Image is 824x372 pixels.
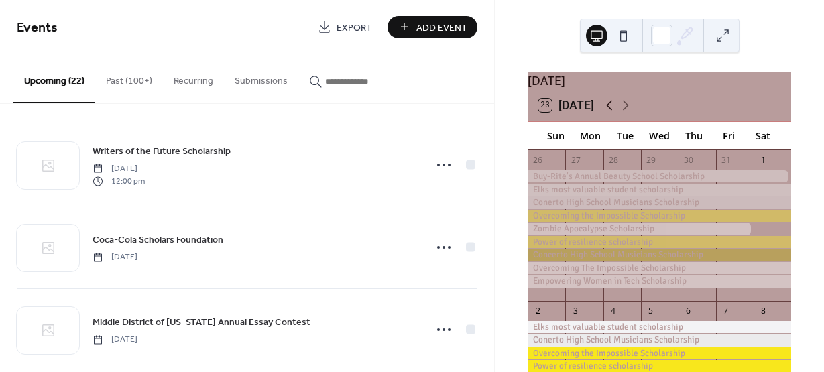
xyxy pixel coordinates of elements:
[163,54,224,102] button: Recurring
[720,154,731,166] div: 31
[570,305,581,316] div: 3
[528,275,791,287] div: Empowering Women in Tech Scholarship
[416,21,467,35] span: Add Event
[528,249,791,261] div: Concerto High School Musicians Scholarship
[308,16,382,38] a: Export
[534,95,599,115] button: 23[DATE]
[538,122,573,149] div: Sun
[528,321,791,333] div: Elks most valuable student scholarship
[93,163,145,175] span: [DATE]
[13,54,95,103] button: Upcoming (22)
[676,122,711,149] div: Thu
[570,154,581,166] div: 27
[607,122,642,149] div: Tue
[528,170,791,182] div: Buy-Rite's Annual Beauty School Scholarship
[711,122,746,149] div: Fri
[528,184,791,196] div: Elks most valuable student scholarship
[528,72,791,89] div: [DATE]
[573,122,608,149] div: Mon
[607,154,619,166] div: 28
[528,347,791,359] div: Overcoming the Impossible Scholarship
[528,360,791,372] div: Power of resilience scholarship
[642,122,677,149] div: Wed
[532,154,544,166] div: 26
[93,233,223,247] span: Coca-Cola Scholars Foundation
[95,54,163,102] button: Past (100+)
[645,305,656,316] div: 5
[93,143,231,159] a: Writers of the Future Scholarship
[528,196,791,208] div: Conerto High School Musicians Scholarship
[532,305,544,316] div: 2
[528,223,753,235] div: Zombie Apocalypse Scholarship
[528,334,791,346] div: Conerto High School Musicians Scholarship
[93,175,145,187] span: 12:00 pm
[607,305,619,316] div: 4
[528,262,791,274] div: Overcoming The Impossible Scholarship
[645,154,656,166] div: 29
[17,15,58,41] span: Events
[93,316,310,330] span: Middle District of [US_STATE] Annual Essay Contest
[683,305,694,316] div: 6
[337,21,372,35] span: Export
[758,305,769,316] div: 8
[720,305,731,316] div: 7
[746,122,780,149] div: Sat
[93,251,137,263] span: [DATE]
[388,16,477,38] button: Add Event
[528,210,791,222] div: Overcoming the Impossible Scholarship
[93,232,223,247] a: Coca-Cola Scholars Foundation
[528,236,791,248] div: Power of resilience scholarship
[93,314,310,330] a: Middle District of [US_STATE] Annual Essay Contest
[758,154,769,166] div: 1
[224,54,298,102] button: Submissions
[93,334,137,346] span: [DATE]
[683,154,694,166] div: 30
[93,145,231,159] span: Writers of the Future Scholarship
